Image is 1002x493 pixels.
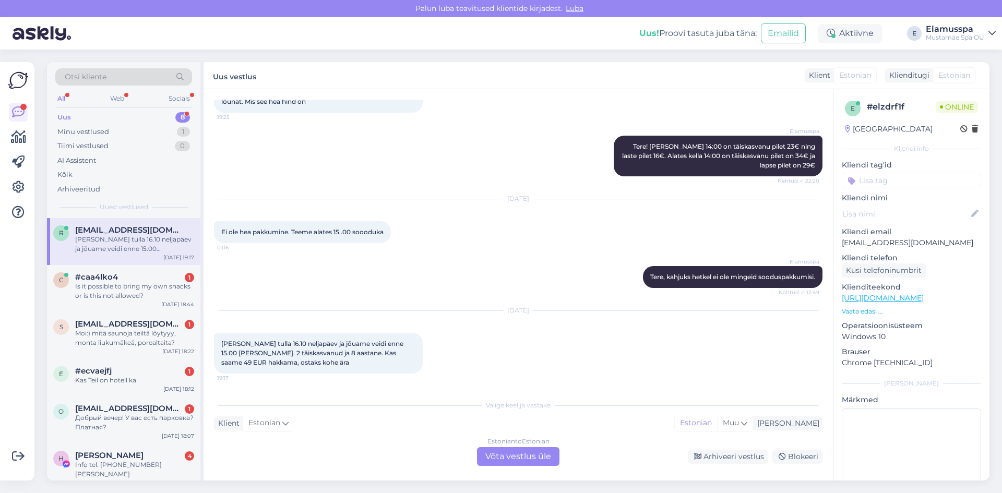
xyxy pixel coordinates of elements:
[57,184,100,195] div: Arhiveeritud
[175,141,190,151] div: 0
[75,451,144,460] span: Hannes Treibert
[75,272,118,282] span: #caa4lko4
[839,70,871,81] span: Estonian
[75,319,184,329] span: sippuraleinonen@gmail.com
[845,124,933,135] div: [GEOGRAPHIC_DATA]
[185,451,194,461] div: 4
[58,407,64,415] span: o
[688,450,768,464] div: Arhiveeri vestlus
[214,194,822,203] div: [DATE]
[842,208,969,220] input: Lisa nimi
[163,254,194,261] div: [DATE] 19:17
[75,282,194,300] div: Is it possible to bring my own snacks or is this not allowed?
[779,288,819,296] span: Nähtud ✓ 12:49
[926,33,984,42] div: Mustamäe Spa OÜ
[185,367,194,376] div: 1
[163,385,194,393] div: [DATE] 18:12
[818,24,882,43] div: Aktiivne
[177,127,190,137] div: 1
[162,432,194,440] div: [DATE] 18:07
[108,92,126,105] div: Web
[842,394,981,405] p: Märkmed
[842,357,981,368] p: Chrome [TECHNICAL_ID]
[8,70,28,90] img: Askly Logo
[772,450,822,464] div: Blokeeri
[185,273,194,282] div: 1
[75,413,194,432] div: Добрый вечер! У вас есть парковка? Платная?
[214,401,822,410] div: Valige keel ja vastake
[58,454,64,462] span: H
[842,237,981,248] p: [EMAIL_ADDRESS][DOMAIN_NAME]
[842,226,981,237] p: Kliendi email
[175,112,190,123] div: 8
[842,346,981,357] p: Brauser
[477,447,559,466] div: Võta vestlus üle
[65,71,106,82] span: Otsi kliente
[622,142,817,169] span: Tere! [PERSON_NAME] 14:00 on täiskasvanu pilet 23€ ning laste pilet 16€. Alates kella 14:00 on tä...
[842,144,981,153] div: Kliendi info
[761,23,806,43] button: Emailid
[842,282,981,293] p: Klienditeekond
[842,252,981,263] p: Kliendi telefon
[842,331,981,342] p: Windows 10
[57,141,109,151] div: Tiimi vestlused
[842,193,981,203] p: Kliendi nimi
[214,418,240,429] div: Klient
[907,26,922,41] div: E
[59,370,63,378] span: e
[75,366,112,376] span: #ecvaejfj
[57,127,109,137] div: Minu vestlused
[650,273,815,281] span: Tere, kahjuks hetkel ei ole mingeid sooduspakkumisi.
[675,415,717,431] div: Estonian
[723,418,739,427] span: Muu
[213,68,256,82] label: Uus vestlus
[221,228,384,236] span: Ei ole hea pakkumine. Teeme alates 15..00 soooduka
[185,404,194,414] div: 1
[487,437,550,446] div: Estonian to Estonian
[217,374,256,382] span: 19:17
[75,235,194,254] div: [PERSON_NAME] tulla 16.10 neljapäev ja jõuame veidi enne 15.00 [PERSON_NAME]. 2 täiskasvanud ja 8...
[75,329,194,347] div: Moi:) mitä saunoja teiltä löytyyy, monta liukumäkeä, porealtaita?
[885,70,929,81] div: Klienditugi
[162,347,194,355] div: [DATE] 18:22
[842,160,981,171] p: Kliendi tag'id
[842,320,981,331] p: Operatsioonisüsteem
[75,225,184,235] span: ramses.alliksoo@gmail.com
[867,101,936,113] div: # elzdrf1f
[639,28,659,38] b: Uus!
[185,320,194,329] div: 1
[57,170,73,180] div: Kõik
[75,460,194,479] div: Info tel. [PHONE_NUMBER] [PERSON_NAME]
[59,229,64,237] span: r
[161,300,194,308] div: [DATE] 18:44
[217,244,256,251] span: 0:06
[57,155,96,166] div: AI Assistent
[938,70,970,81] span: Estonian
[166,92,192,105] div: Socials
[100,202,148,212] span: Uued vestlused
[778,177,819,185] span: Nähtud ✓ 22:20
[59,276,64,284] span: c
[936,101,978,113] span: Online
[842,263,926,278] div: Küsi telefoninumbrit
[248,417,280,429] span: Estonian
[842,293,924,303] a: [URL][DOMAIN_NAME]
[805,70,830,81] div: Klient
[926,25,996,42] a: ElamusspaMustamäe Spa OÜ
[221,340,405,366] span: [PERSON_NAME] tulla 16.10 neljapäev ja jõuame veidi enne 15.00 [PERSON_NAME]. 2 täiskasvanud ja 8...
[55,92,67,105] div: All
[842,379,981,388] div: [PERSON_NAME]
[75,404,184,413] span: olgas.smolina@gmail.com
[753,418,819,429] div: [PERSON_NAME]
[162,479,194,487] div: [DATE] 17:59
[59,323,63,331] span: s
[75,376,194,385] div: Kas Teil on hotell ka
[217,113,256,121] span: 19:25
[842,173,981,188] input: Lisa tag
[214,306,822,315] div: [DATE]
[842,307,981,316] p: Vaata edasi ...
[926,25,984,33] div: Elamusspa
[851,104,855,112] span: e
[639,27,757,40] div: Proovi tasuta juba täna:
[780,258,819,266] span: Elamusspa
